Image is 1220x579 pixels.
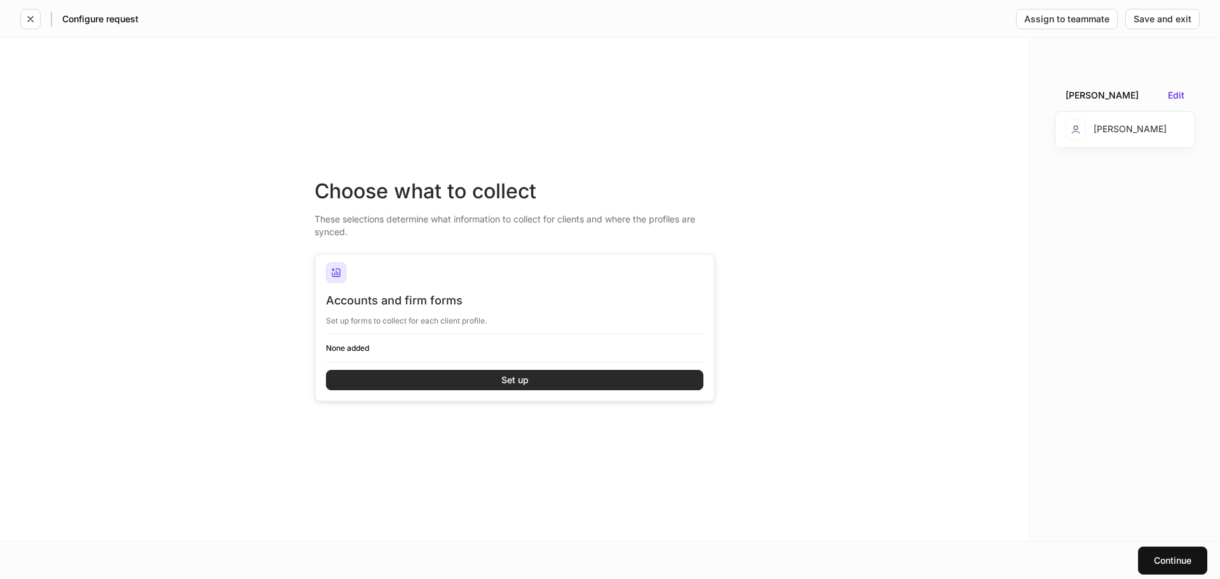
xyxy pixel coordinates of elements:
div: These selections determine what information to collect for clients and where the profiles are syn... [315,205,715,238]
div: Accounts and firm forms [326,293,703,308]
div: Choose what to collect [315,177,715,205]
button: Set up [326,370,703,390]
button: Assign to teammate [1016,9,1118,29]
div: [PERSON_NAME] [1066,119,1167,140]
h6: None added [326,342,703,354]
div: Continue [1154,556,1191,565]
h5: Configure request [62,13,139,25]
button: Edit [1168,91,1184,100]
div: [PERSON_NAME] [1066,89,1139,102]
div: Assign to teammate [1024,15,1109,24]
button: Save and exit [1125,9,1200,29]
div: Save and exit [1134,15,1191,24]
div: Set up forms to collect for each client profile. [326,308,703,326]
button: Continue [1138,547,1207,575]
div: Set up [501,376,529,385]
